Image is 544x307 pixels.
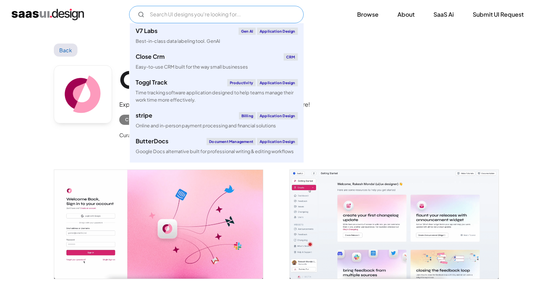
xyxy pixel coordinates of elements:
[54,170,263,278] img: 64151e20babae4e17ecbc73e_Olvy%20Sign%20In.png
[284,53,298,61] div: CRM
[130,134,304,159] a: ButterDocsDocument ManagementApplication DesignGoogle Docs alternative built for professional wri...
[257,79,298,86] div: Application Design
[54,44,77,57] a: Back
[119,131,148,139] div: Curated by:
[136,138,168,144] div: ButterDocs
[130,159,304,192] a: klaviyoEmail MarketingApplication DesignCreate personalised customer experiences across email, SM...
[119,65,310,93] h1: Olvy
[130,108,304,134] a: stripeBillingApplication DesignOnline and in-person payment processing and financial solutions
[129,6,304,23] input: Search UI designs you're looking for...
[227,79,256,86] div: Productivity
[119,100,310,109] div: Experience the joy of managing your user feedback like never before!
[239,112,256,119] div: Billing
[125,115,184,124] div: Customer Experience
[136,122,276,129] div: Online and in-person payment processing and financial solutions
[12,9,84,20] a: home
[136,54,165,60] div: Close Crm
[207,138,256,145] div: Document Management
[54,170,263,278] a: open lightbox
[136,38,220,45] div: Best-in-class data labeling tool. GenAI
[425,7,463,22] a: SaaS Ai
[464,7,532,22] a: Submit UI Request
[239,28,256,35] div: Gen AI
[136,112,152,118] div: stripe
[257,28,298,35] div: Application Design
[130,49,304,75] a: Close CrmCRMEasy-to-use CRM built for the way small businesses
[129,6,304,23] form: Email Form
[290,170,499,278] a: open lightbox
[136,28,157,34] div: V7 Labs
[257,112,298,119] div: Application Design
[290,170,499,278] img: 64151e20babae48621cbc73d_Olvy%20Getting%20Started.png
[136,148,294,155] div: Google Docs alternative built for professional writing & editing workflows
[130,23,304,49] a: V7 LabsGen AIApplication DesignBest-in-class data labeling tool. GenAI
[348,7,387,22] a: Browse
[257,138,298,145] div: Application Design
[136,79,167,85] div: Toggl Track
[389,7,423,22] a: About
[130,75,304,107] a: Toggl TrackProductivityApplication DesignTime tracking software application designed to help team...
[136,89,298,103] div: Time tracking software application designed to help teams manage their work time more effectively.
[136,64,248,70] div: Easy-to-use CRM built for the way small businesses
